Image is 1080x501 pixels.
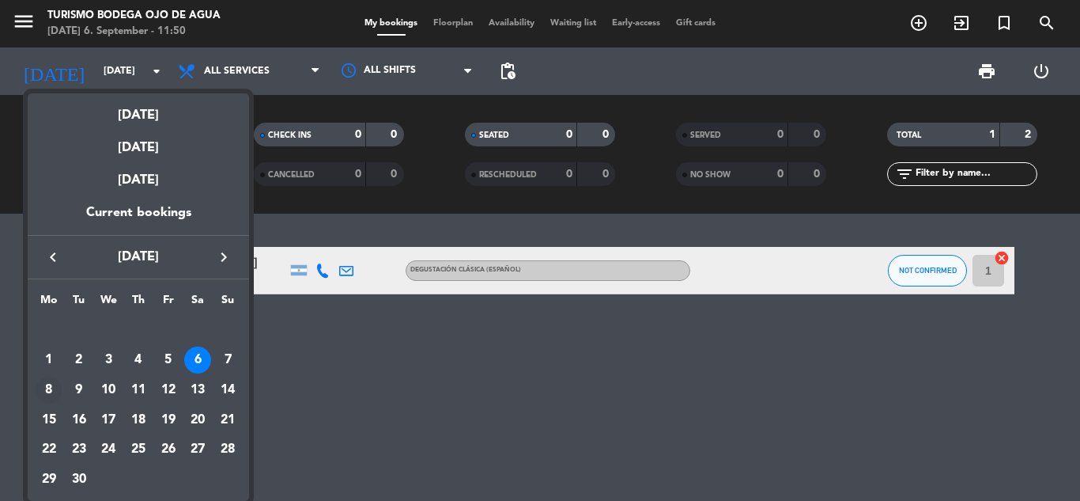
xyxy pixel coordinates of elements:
[28,93,249,126] div: [DATE]
[66,466,93,493] div: 30
[155,437,182,464] div: 26
[214,377,241,404] div: 14
[64,291,94,316] th: Tuesday
[34,346,64,376] td: September 1, 2025
[183,375,213,405] td: September 13, 2025
[214,248,233,267] i: keyboard_arrow_right
[93,435,123,465] td: September 24, 2025
[34,375,64,405] td: September 8, 2025
[93,375,123,405] td: September 10, 2025
[123,405,153,435] td: September 18, 2025
[184,407,211,434] div: 20
[64,435,94,465] td: September 23, 2025
[123,435,153,465] td: September 25, 2025
[64,375,94,405] td: September 9, 2025
[28,203,249,235] div: Current bookings
[93,291,123,316] th: Wednesday
[34,291,64,316] th: Monday
[155,377,182,404] div: 12
[66,347,93,374] div: 2
[39,247,67,268] button: keyboard_arrow_left
[34,435,64,465] td: September 22, 2025
[214,407,241,434] div: 21
[125,377,152,404] div: 11
[210,247,238,268] button: keyboard_arrow_right
[28,126,249,158] div: [DATE]
[213,405,243,435] td: September 21, 2025
[123,375,153,405] td: September 11, 2025
[36,407,62,434] div: 15
[153,375,183,405] td: September 12, 2025
[95,377,122,404] div: 10
[155,347,182,374] div: 5
[64,405,94,435] td: September 16, 2025
[125,437,152,464] div: 25
[28,158,249,203] div: [DATE]
[183,291,213,316] th: Saturday
[36,437,62,464] div: 22
[213,375,243,405] td: September 14, 2025
[213,346,243,376] td: September 7, 2025
[36,347,62,374] div: 1
[214,347,241,374] div: 7
[95,407,122,434] div: 17
[66,377,93,404] div: 9
[153,346,183,376] td: September 5, 2025
[123,291,153,316] th: Thursday
[183,435,213,465] td: September 27, 2025
[153,291,183,316] th: Friday
[213,435,243,465] td: September 28, 2025
[214,437,241,464] div: 28
[184,437,211,464] div: 27
[67,247,210,268] span: [DATE]
[184,377,211,404] div: 13
[34,405,64,435] td: September 15, 2025
[66,437,93,464] div: 23
[95,347,122,374] div: 3
[43,248,62,267] i: keyboard_arrow_left
[36,377,62,404] div: 8
[213,291,243,316] th: Sunday
[66,407,93,434] div: 16
[125,407,152,434] div: 18
[153,405,183,435] td: September 19, 2025
[34,465,64,495] td: September 29, 2025
[95,437,122,464] div: 24
[64,465,94,495] td: September 30, 2025
[93,405,123,435] td: September 17, 2025
[123,346,153,376] td: September 4, 2025
[36,466,62,493] div: 29
[155,407,182,434] div: 19
[183,405,213,435] td: September 20, 2025
[125,347,152,374] div: 4
[183,346,213,376] td: September 6, 2025
[184,347,211,374] div: 6
[93,346,123,376] td: September 3, 2025
[64,346,94,376] td: September 2, 2025
[34,316,243,346] td: SEP
[153,435,183,465] td: September 26, 2025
